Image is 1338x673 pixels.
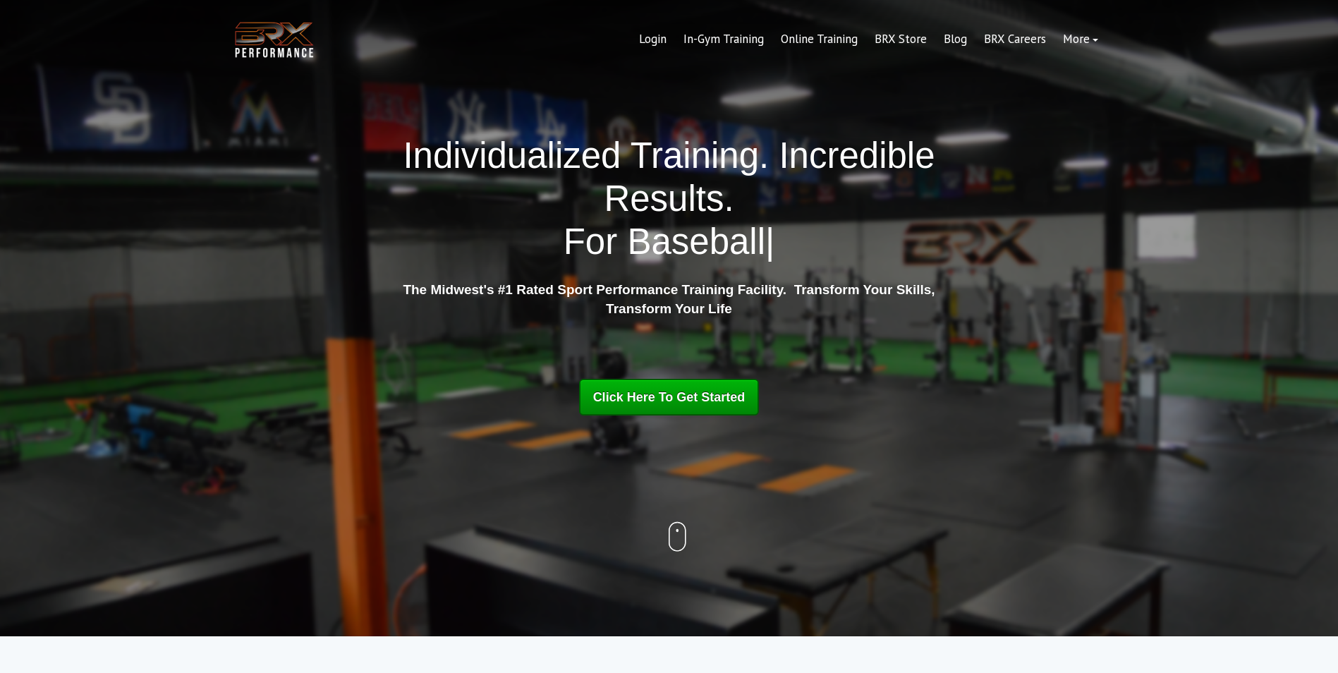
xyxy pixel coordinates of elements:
[675,23,772,56] a: In-Gym Training
[579,379,760,416] a: Click Here To Get Started
[975,23,1054,56] a: BRX Careers
[935,23,975,56] a: Blog
[631,23,675,56] a: Login
[1267,605,1338,673] iframe: Chat Widget
[765,222,774,262] span: |
[772,23,866,56] a: Online Training
[232,18,317,61] img: BRX Transparent Logo-2
[866,23,935,56] a: BRX Store
[631,23,1107,56] div: Navigation Menu
[398,134,941,264] h1: Individualized Training. Incredible Results.
[1054,23,1107,56] a: More
[593,390,746,404] span: Click Here To Get Started
[564,222,765,262] span: For Baseball
[403,282,935,316] strong: The Midwest's #1 Rated Sport Performance Training Facility. Transform Your Skills, Transform Your...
